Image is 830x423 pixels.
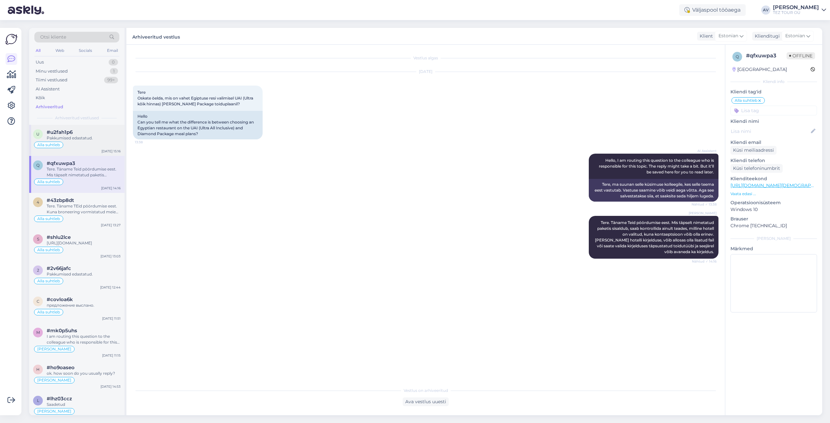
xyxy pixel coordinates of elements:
span: Alla suhtleb [37,143,60,147]
div: [DATE] 11:15 [102,353,121,358]
div: Pakkumised edastatud. [47,271,121,277]
div: Email [106,46,119,55]
input: Lisa tag [730,106,817,115]
p: Brauser [730,216,817,222]
div: 1 [110,68,118,75]
span: Estonian [785,32,805,40]
span: #u2fah1p6 [47,129,73,135]
div: Klienditugi [752,33,780,40]
div: [DATE] [133,69,718,75]
span: Estonian [718,32,738,40]
div: Tiimi vestlused [36,77,67,83]
span: Alla suhtleb [735,99,757,102]
p: Chrome [TECHNICAL_ID] [730,222,817,229]
span: #ho9oaseo [47,365,75,370]
span: Alla suhtleb [37,217,60,221]
span: Nähtud ✓ 13:38 [692,202,717,207]
label: Arhiveeritud vestlus [132,32,180,41]
div: I am routing this question to the colleague who is responsible for this topic. The reply might ta... [47,334,121,345]
span: #lhz03ccz [47,396,72,402]
span: h [36,367,40,372]
p: Operatsioonisüsteem [730,199,817,206]
div: AI Assistent [36,86,60,92]
span: u [36,132,40,136]
span: [PERSON_NAME] [37,378,71,382]
div: Väljaspool tööaega [679,4,746,16]
div: Pakkumised edastatud. [47,135,121,141]
span: [PERSON_NAME] [37,347,71,351]
span: #2v66jafc [47,265,71,271]
div: [DATE] 12:44 [100,285,121,290]
span: Alla suhtleb [37,310,60,314]
div: [DATE] 14:53 [101,384,121,389]
div: предложение выслано. [47,302,121,308]
div: [DATE] 14:16 [101,186,121,191]
div: [DATE] 13:27 [101,223,121,228]
span: Offline [787,52,815,59]
span: Tere Oskate öelda, mis on vahet Egiptuse resi valimisel UAI (Ultra kõik hinnas) [PERSON_NAME] Pac... [137,90,254,106]
span: Nähtud ✓ 14:16 [692,259,717,264]
div: ok. how soon do you usually reply? [47,370,121,376]
div: [PERSON_NAME] [730,236,817,241]
span: Vestlus on arhiveeritud [404,388,448,394]
div: Minu vestlused [36,68,68,75]
div: Klient [697,33,713,40]
span: [PERSON_NAME] [689,211,717,216]
span: #covloa6k [47,297,73,302]
div: Küsi telefoninumbrit [730,164,783,173]
span: Alla suhtleb [37,180,60,184]
span: Alla suhtleb [37,279,60,283]
p: Windows 10 [730,206,817,213]
span: 2 [37,268,39,273]
div: [DATE] 13:03 [101,254,121,259]
span: s [37,237,39,241]
input: Lisa nimi [731,128,810,135]
p: Kliendi tag'id [730,88,817,95]
span: Tere. Täname Teid pöördumise eest. Mis täpselt nimetatud paketis sisaldub, saab kontrollida ainul... [595,220,715,254]
div: Web [54,46,65,55]
div: [PERSON_NAME] [773,5,819,10]
span: c [37,299,40,304]
div: 0 [109,59,118,65]
p: Klienditeekond [730,175,817,182]
span: q [36,163,40,168]
div: AV [761,6,770,15]
span: Otsi kliente [40,34,66,41]
span: Alla suhtleb [37,248,60,252]
span: q [736,54,739,59]
div: Arhiveeritud [36,104,63,110]
div: Küsi meiliaadressi [730,146,777,155]
span: #mk0p5uhs [47,328,77,334]
p: Kliendi telefon [730,157,817,164]
div: 99+ [104,77,118,83]
span: l [37,398,39,403]
div: Saadetud [47,402,121,407]
div: [GEOGRAPHIC_DATA] [732,66,787,73]
div: TEZ TOUR OÜ [773,10,819,15]
p: Märkmed [730,245,817,252]
p: Vaata edasi ... [730,191,817,197]
div: Socials [77,46,93,55]
div: Uus [36,59,44,65]
div: Hello Can you tell me what the difference is between choosing an Egyptian restaurant on the UAI (... [133,111,263,139]
span: AI Assistent [692,148,717,153]
span: #shlu2lce [47,234,71,240]
div: Ava vestlus uuesti [403,397,449,406]
div: All [34,46,42,55]
span: #43zbp8dt [47,197,74,203]
span: #qfxuwpa3 [47,160,75,166]
a: [PERSON_NAME]TEZ TOUR OÜ [773,5,826,15]
div: Kõik [36,95,45,101]
span: m [36,330,40,335]
img: Askly Logo [5,33,18,45]
div: [DATE] 15:16 [101,149,121,154]
div: Tere, ma suunan selle küsimuse kolleegile, kes selle teema eest vastutab. Vastuse saamine võib ve... [589,179,718,202]
div: [URL][DOMAIN_NAME] [47,240,121,246]
div: Tere. Täname TEid pöördumise eest. Kuna broneering vormistatud meie online süsteemis, siis transf... [47,203,121,215]
span: Hello, I am routing this question to the colleague who is responsible for this topic. The reply m... [599,158,715,174]
span: Arhiveeritud vestlused [55,115,99,121]
div: Kliendi info [730,79,817,85]
p: Kliendi nimi [730,118,817,125]
span: 13:38 [135,140,159,145]
div: Tere. Täname Teid pöördumise eest. Mis täpselt nimetatud paketis sisaldub, saab kontrollida ainul... [47,166,121,178]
